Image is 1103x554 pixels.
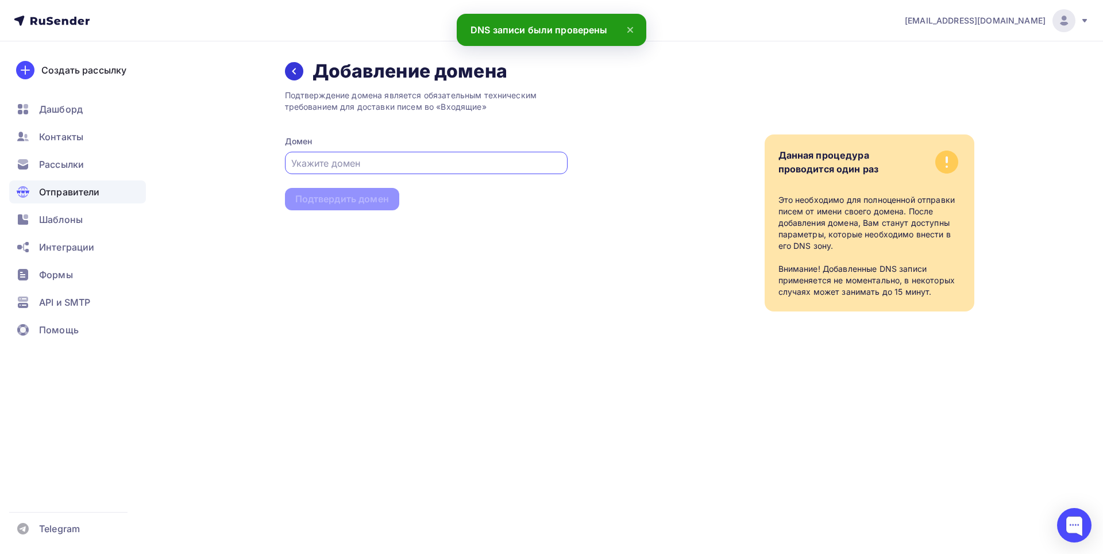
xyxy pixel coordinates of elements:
span: Контакты [39,130,83,144]
span: Telegram [39,522,80,536]
div: Создать рассылку [41,63,126,77]
a: Дашборд [9,98,146,121]
span: Отправители [39,185,100,199]
a: Отправители [9,180,146,203]
input: Укажите домен [291,156,561,170]
div: Данная процедура проводится один раз [778,148,879,176]
div: Подтверждение домена является обязательным техническим требованием для доставки писем во «Входящие» [285,90,568,113]
a: Контакты [9,125,146,148]
h2: Добавление домена [313,60,507,83]
span: Шаблоны [39,213,83,226]
span: API и SMTP [39,295,90,309]
a: [EMAIL_ADDRESS][DOMAIN_NAME] [905,9,1089,32]
div: Домен [285,136,568,147]
div: Это необходимо для полноценной отправки писем от имени своего домена. После добавления домена, Ва... [778,194,961,298]
span: Помощь [39,323,79,337]
span: Интеграции [39,240,94,254]
span: Формы [39,268,73,282]
a: Формы [9,263,146,286]
span: Рассылки [39,157,84,171]
a: Шаблоны [9,208,146,231]
span: [EMAIL_ADDRESS][DOMAIN_NAME] [905,15,1046,26]
span: Дашборд [39,102,83,116]
a: Рассылки [9,153,146,176]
